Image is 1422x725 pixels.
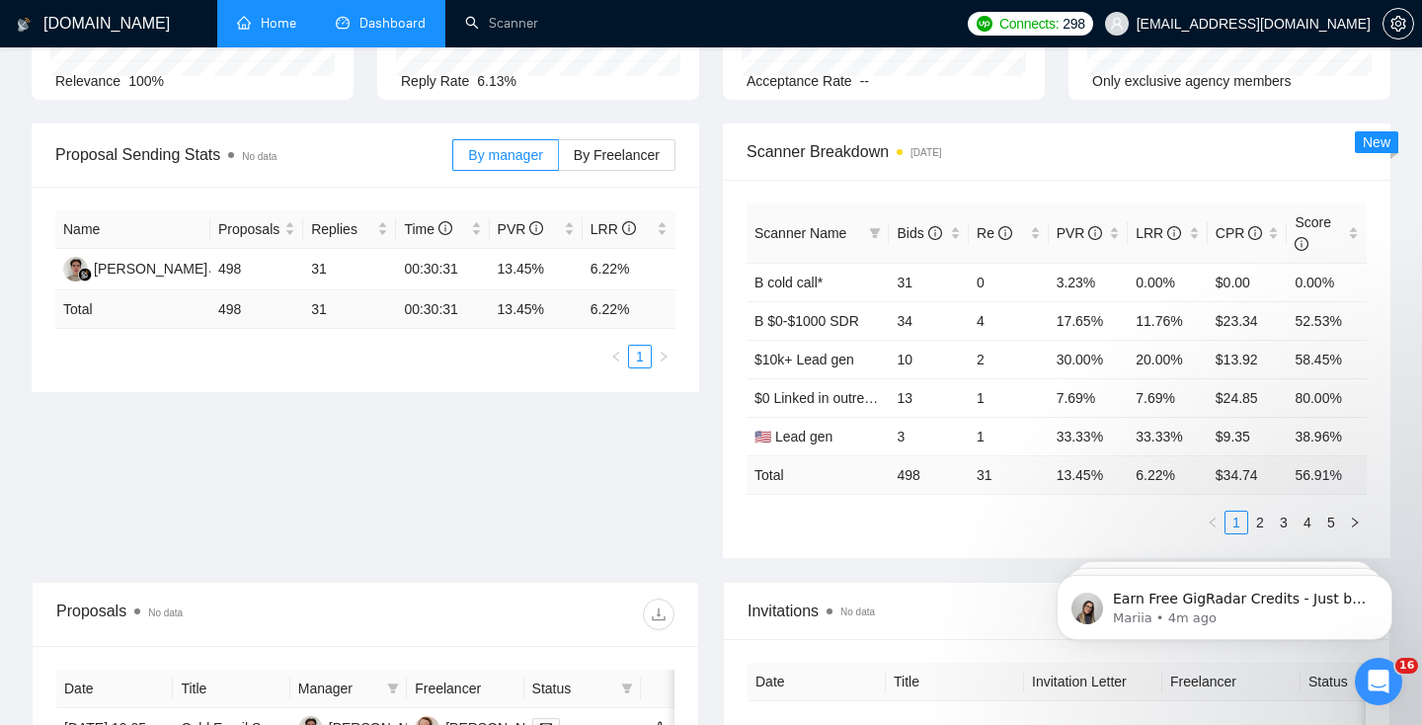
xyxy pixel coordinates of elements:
td: 0.00% [1287,263,1367,301]
td: 0.00% [1128,263,1208,301]
td: 3 [889,417,969,455]
span: No data [148,607,183,618]
span: info-circle [529,221,543,235]
span: left [1207,517,1219,528]
span: left [610,351,622,362]
a: 2 [1249,512,1271,533]
td: Total [747,455,889,494]
th: Freelancer [407,670,523,708]
td: 34 [889,301,969,340]
span: Proposals [218,218,280,240]
div: Proposals [56,599,365,630]
span: 298 [1063,13,1084,35]
span: Scanner Breakdown [747,139,1367,164]
td: 56.91 % [1287,455,1367,494]
td: 2 [969,340,1049,378]
td: 0 [969,263,1049,301]
th: Freelancer [1162,663,1301,701]
td: 13 [889,378,969,417]
span: By manager [468,147,542,163]
td: 13.45 % [1049,455,1129,494]
span: info-circle [998,226,1012,240]
span: right [658,351,670,362]
span: Score [1295,214,1331,252]
span: Relevance [55,73,120,89]
iframe: Intercom live chat [1355,658,1402,705]
time: [DATE] [910,147,941,158]
td: 17.65% [1049,301,1129,340]
span: PVR [1057,225,1103,241]
span: 16 [1395,658,1418,674]
span: Reply Rate [401,73,469,89]
td: 13.45% [490,249,583,290]
td: 58.45% [1287,340,1367,378]
span: Replies [311,218,373,240]
li: Previous Page [1201,511,1224,534]
th: Replies [303,210,396,249]
td: 6.22 % [1128,455,1208,494]
img: upwork-logo.png [977,16,992,32]
span: user [1110,17,1124,31]
td: $23.34 [1208,301,1288,340]
li: 4 [1296,511,1319,534]
span: PVR [498,221,544,237]
iframe: Intercom notifications message [1027,533,1422,672]
td: 38.96% [1287,417,1367,455]
span: download [644,606,673,622]
td: 80.00% [1287,378,1367,417]
td: $9.35 [1208,417,1288,455]
a: $10k+ Lead gen [754,352,854,367]
td: $ 34.74 [1208,455,1288,494]
span: -- [860,73,869,89]
span: info-circle [1248,226,1262,240]
li: 1 [628,345,652,368]
span: No data [242,151,276,162]
a: searchScanner [465,15,538,32]
span: LRR [1136,225,1181,241]
span: info-circle [438,221,452,235]
span: 6.13% [477,73,516,89]
td: 1 [969,417,1049,455]
th: Invitation Letter [1024,663,1162,701]
td: 7.69% [1128,378,1208,417]
li: Next Page [1343,511,1367,534]
td: 6.22% [583,249,675,290]
li: 3 [1272,511,1296,534]
button: download [643,599,674,630]
td: 498 [210,249,303,290]
li: 5 [1319,511,1343,534]
span: New [1363,134,1390,150]
span: info-circle [1167,226,1181,240]
th: Date [748,663,886,701]
th: Proposals [210,210,303,249]
span: filter [383,674,403,703]
td: 52.53% [1287,301,1367,340]
button: right [652,345,675,368]
th: Title [173,670,289,708]
a: 5 [1320,512,1342,533]
span: By Freelancer [574,147,660,163]
a: 🇺🇸 Lead gen [754,429,832,444]
td: $24.85 [1208,378,1288,417]
span: filter [869,227,881,239]
span: info-circle [928,226,942,240]
a: homeHome [237,15,296,32]
td: 31 [889,263,969,301]
td: 31 [969,455,1049,494]
td: 498 [889,455,969,494]
span: Bids [897,225,941,241]
span: Time [404,221,451,237]
td: $13.92 [1208,340,1288,378]
span: Proposal Sending Stats [55,142,452,167]
td: 1 [969,378,1049,417]
td: 31 [303,249,396,290]
th: Date [56,670,173,708]
span: filter [621,683,633,694]
td: 498 [210,290,303,329]
td: 30.00% [1049,340,1129,378]
li: 1 [1224,511,1248,534]
span: setting [1383,16,1413,32]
